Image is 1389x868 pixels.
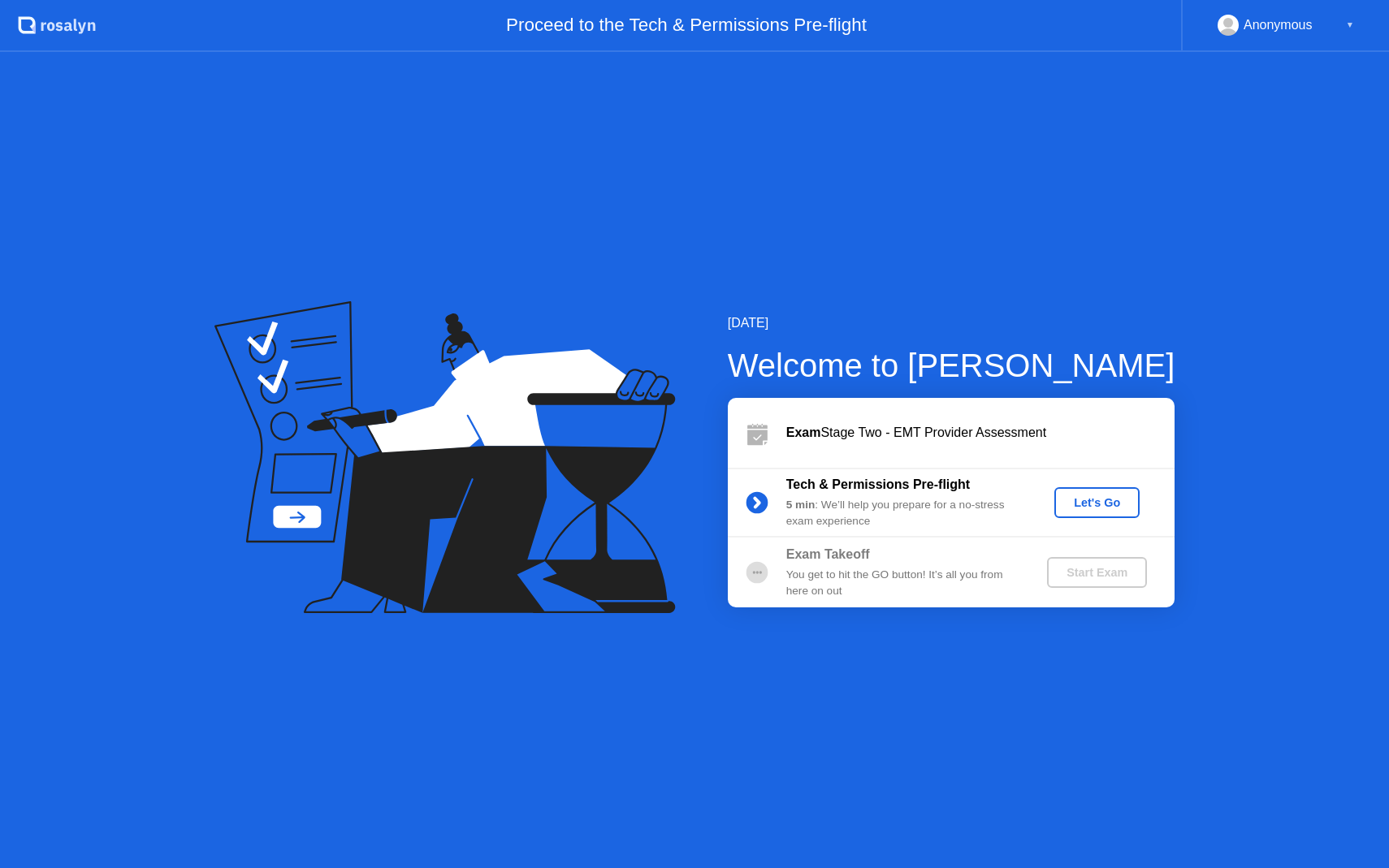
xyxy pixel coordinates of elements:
[728,313,1175,333] div: [DATE]
[786,425,821,439] b: Exam
[1054,487,1140,518] button: Let's Go
[1061,496,1133,509] div: Let's Go
[786,547,870,561] b: Exam Takeoff
[1346,15,1354,36] div: ▼
[786,423,1175,443] div: Stage Two - EMT Provider Assessment
[1054,566,1140,579] div: Start Exam
[728,341,1175,390] div: Welcome to [PERSON_NAME]
[1244,15,1313,36] div: Anonymous
[786,497,1020,530] div: : We’ll help you prepare for a no-stress exam experience
[1047,557,1147,588] button: Start Exam
[786,477,970,491] b: Tech & Permissions Pre-flight
[786,567,1020,600] div: You get to hit the GO button! It’s all you from here on out
[786,499,816,511] b: 5 min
